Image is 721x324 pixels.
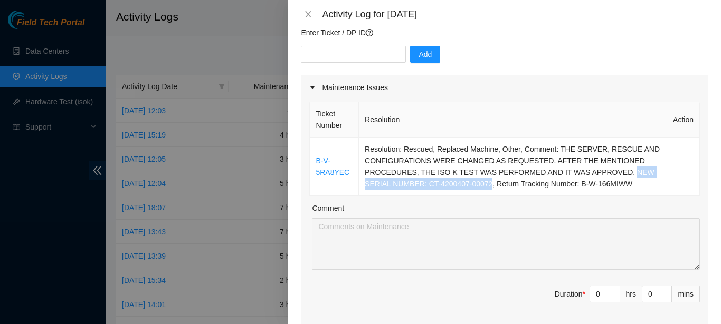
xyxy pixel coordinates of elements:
[359,102,667,138] th: Resolution
[310,102,359,138] th: Ticket Number
[309,84,316,91] span: caret-right
[410,46,440,63] button: Add
[316,156,349,176] a: B-V-5RA8YEC
[312,202,344,214] label: Comment
[322,8,708,20] div: Activity Log for [DATE]
[304,10,312,18] span: close
[301,9,316,19] button: Close
[366,29,373,36] span: question-circle
[312,218,700,270] textarea: Comment
[555,288,585,300] div: Duration
[620,286,642,302] div: hrs
[359,138,667,196] td: Resolution: Rescued, Replaced Machine, Other, Comment: THE SERVER, RESCUE AND CONFIGURATIONS WERE...
[301,75,708,100] div: Maintenance Issues
[419,48,432,60] span: Add
[301,27,708,38] p: Enter Ticket / DP ID
[667,102,700,138] th: Action
[672,286,700,302] div: mins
